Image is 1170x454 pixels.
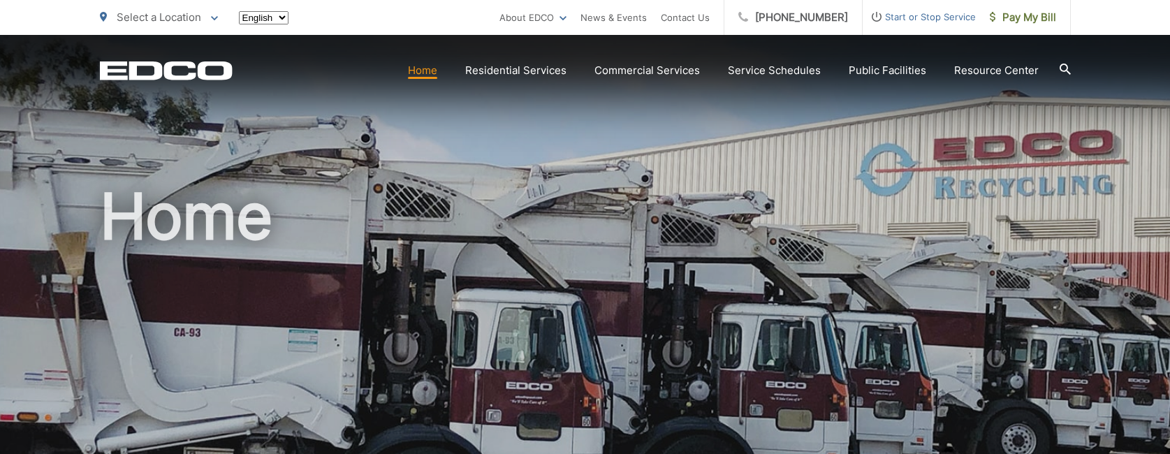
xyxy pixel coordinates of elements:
a: Public Facilities [849,62,926,79]
span: Select a Location [117,10,201,24]
a: Home [408,62,437,79]
a: EDCD logo. Return to the homepage. [100,61,233,80]
a: Resource Center [954,62,1039,79]
span: Pay My Bill [990,9,1056,26]
a: Contact Us [661,9,710,26]
a: Commercial Services [594,62,700,79]
a: Residential Services [465,62,566,79]
a: About EDCO [499,9,566,26]
select: Select a language [239,11,288,24]
a: Service Schedules [728,62,821,79]
a: News & Events [580,9,647,26]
